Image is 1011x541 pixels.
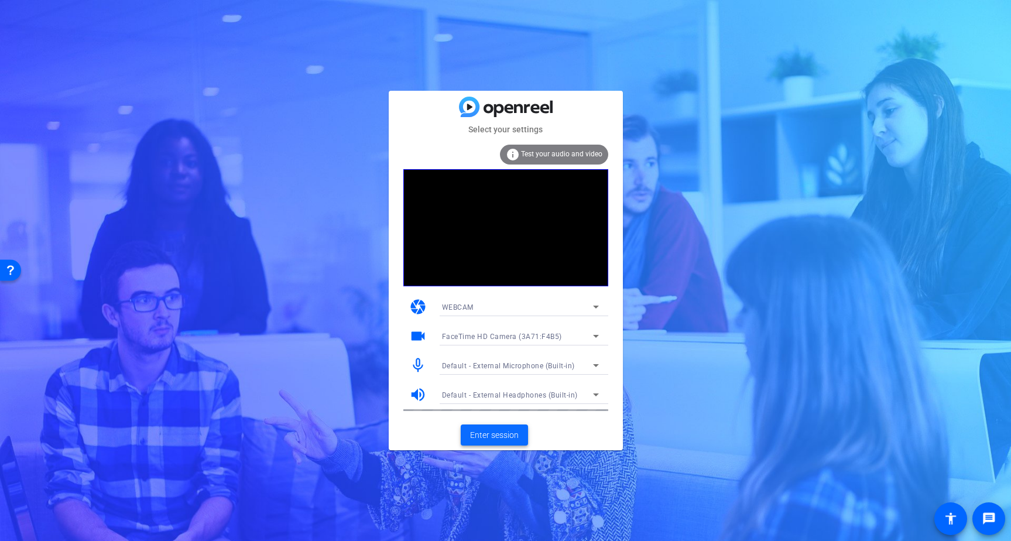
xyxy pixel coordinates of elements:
[944,512,958,526] mat-icon: accessibility
[982,512,996,526] mat-icon: message
[389,123,623,136] mat-card-subtitle: Select your settings
[442,333,562,341] span: FaceTime HD Camera (3A71:F4B5)
[470,429,519,441] span: Enter session
[461,424,528,446] button: Enter session
[442,391,578,399] span: Default - External Headphones (Built-in)
[521,150,602,158] span: Test your audio and video
[506,148,520,162] mat-icon: info
[409,386,427,403] mat-icon: volume_up
[459,97,553,117] img: blue-gradient.svg
[409,327,427,345] mat-icon: videocam
[409,357,427,374] mat-icon: mic_none
[442,303,474,311] span: WEBCAM
[442,362,575,370] span: Default - External Microphone (Built-in)
[409,298,427,316] mat-icon: camera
